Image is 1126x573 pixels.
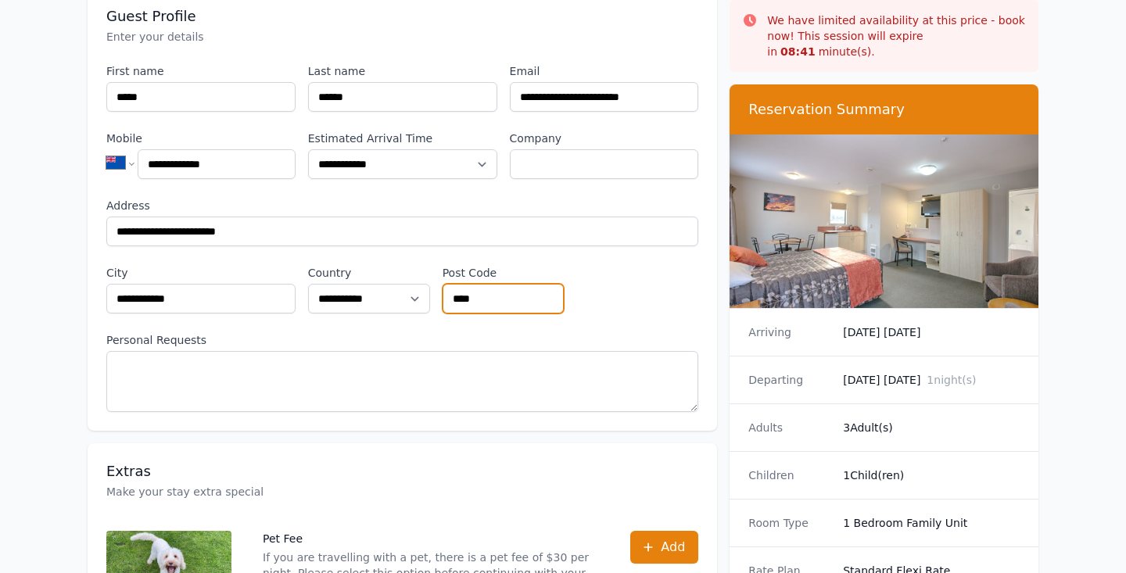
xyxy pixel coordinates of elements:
[748,324,830,340] dt: Arriving
[308,63,497,79] label: Last name
[927,374,976,386] span: 1 night(s)
[510,63,699,79] label: Email
[106,29,698,45] p: Enter your details
[106,462,698,481] h3: Extras
[748,467,830,483] dt: Children
[767,13,1026,59] p: We have limited availability at this price - book now! This session will expire in minute(s).
[106,7,698,26] h3: Guest Profile
[510,131,699,146] label: Company
[843,515,1020,531] dd: 1 Bedroom Family Unit
[443,265,565,281] label: Post Code
[748,420,830,435] dt: Adults
[106,198,698,213] label: Address
[106,63,296,79] label: First name
[106,484,698,500] p: Make your stay extra special
[308,131,497,146] label: Estimated Arrival Time
[843,372,1020,388] dd: [DATE] [DATE]
[843,420,1020,435] dd: 3 Adult(s)
[106,332,698,348] label: Personal Requests
[630,531,698,564] button: Add
[843,324,1020,340] dd: [DATE] [DATE]
[308,265,430,281] label: Country
[661,538,685,557] span: Add
[748,372,830,388] dt: Departing
[730,134,1038,308] img: 1 Bedroom Family Unit
[748,100,1020,119] h3: Reservation Summary
[843,467,1020,483] dd: 1 Child(ren)
[780,45,816,58] strong: 08 : 41
[106,265,296,281] label: City
[748,515,830,531] dt: Room Type
[106,131,296,146] label: Mobile
[263,531,599,546] p: Pet Fee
